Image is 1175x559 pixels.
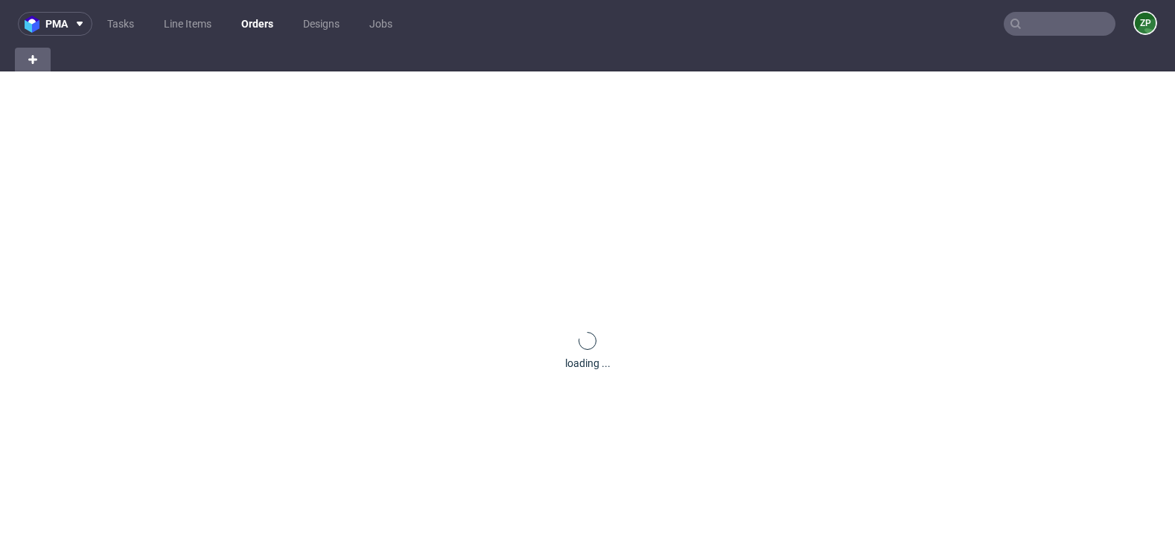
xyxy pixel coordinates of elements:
a: Designs [294,12,348,36]
span: pma [45,19,68,29]
a: Jobs [360,12,401,36]
img: logo [25,16,45,33]
button: pma [18,12,92,36]
div: loading ... [565,356,611,371]
a: Orders [232,12,282,36]
figcaption: ZP [1135,13,1156,33]
a: Line Items [155,12,220,36]
a: Tasks [98,12,143,36]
